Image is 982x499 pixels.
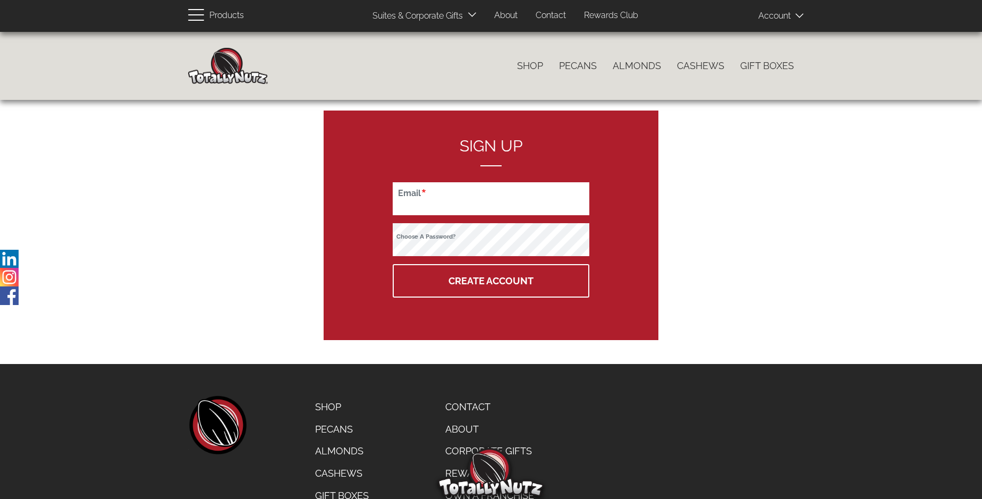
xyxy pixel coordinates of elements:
[551,55,605,77] a: Pecans
[188,396,247,454] a: home
[437,440,542,462] a: Corporate Gifts
[393,137,589,166] h2: Sign up
[188,48,268,84] img: Home
[509,55,551,77] a: Shop
[393,182,589,215] input: Your email address. We won’t share this with anyone.
[393,264,589,298] button: Create Account
[528,5,574,26] a: Contact
[438,448,544,496] img: Totally Nutz Logo
[437,418,542,441] a: About
[437,396,542,418] a: Contact
[605,55,669,77] a: Almonds
[307,396,377,418] a: Shop
[209,8,244,23] span: Products
[732,55,802,77] a: Gift Boxes
[307,440,377,462] a: Almonds
[576,5,646,26] a: Rewards Club
[437,462,542,485] a: Rewards
[365,6,466,27] a: Suites & Corporate Gifts
[307,418,377,441] a: Pecans
[307,462,377,485] a: Cashews
[486,5,526,26] a: About
[669,55,732,77] a: Cashews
